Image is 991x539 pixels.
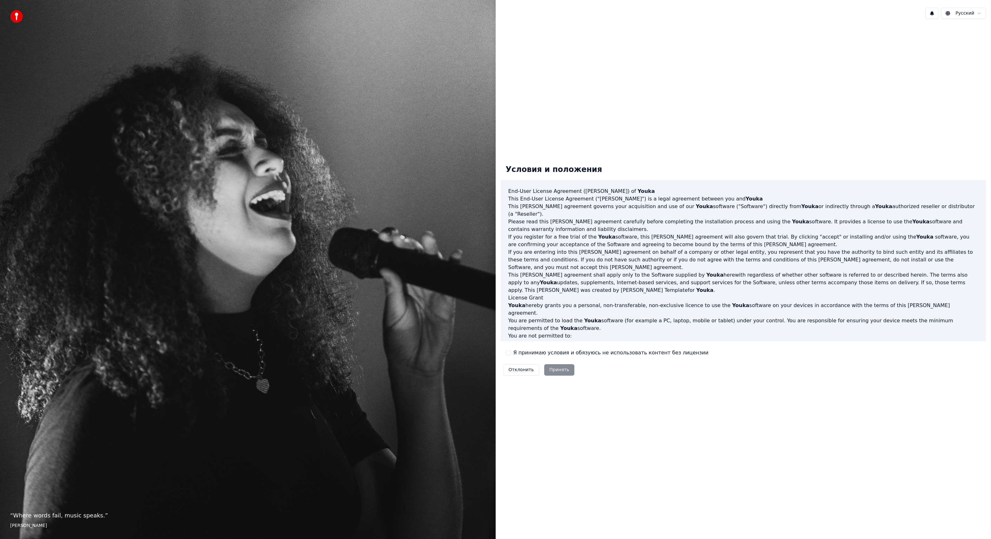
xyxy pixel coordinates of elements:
p: hereby grants you a personal, non-transferable, non-exclusive licence to use the software on your... [508,302,979,317]
span: Youka [706,272,723,278]
span: Youka [912,219,929,225]
span: Youka [696,203,713,209]
span: Youka [540,279,557,286]
span: Youka [801,203,818,209]
p: If you register for a free trial of the software, this [PERSON_NAME] agreement will also govern t... [508,233,979,248]
p: This [PERSON_NAME] agreement governs your acquisition and use of our software ("Software") direct... [508,203,979,218]
p: This End-User License Agreement ("[PERSON_NAME]") is a legal agreement between you and [508,195,979,203]
p: This [PERSON_NAME] agreement shall apply only to the Software supplied by herewith regardless of ... [508,271,979,294]
footer: [PERSON_NAME] [10,523,486,529]
span: Youka [584,318,601,324]
p: Please read this [PERSON_NAME] agreement carefully before completing the installation process and... [508,218,979,233]
p: You are permitted to load the software (for example a PC, laptop, mobile or tablet) under your co... [508,317,979,332]
span: Youka [875,203,892,209]
span: Youka [508,302,525,308]
span: Youka [792,219,809,225]
img: youka [10,10,23,23]
h3: End-User License Agreement ([PERSON_NAME]) of [508,187,979,195]
p: You are not permitted to: [508,332,979,340]
span: Youka [598,234,615,240]
span: Youka [696,287,713,293]
a: [PERSON_NAME] Template [621,287,688,293]
div: Условия и положения [501,160,607,180]
span: Youka [560,325,578,331]
span: Youka [916,234,934,240]
p: If you are entering into this [PERSON_NAME] agreement on behalf of a company or other legal entit... [508,248,979,271]
li: Edit, alter, modify, adapt, translate or otherwise change the whole or any part of the Software n... [508,340,979,355]
p: “ Where words fail, music speaks. ” [10,511,486,520]
label: Я принимаю условия и обязуюсь не использовать контент без лицензии [513,349,709,357]
button: Отклонить [503,364,539,376]
span: Youka [638,188,655,194]
h3: License Grant [508,294,979,302]
span: Youka [746,196,763,202]
span: Youka [732,302,749,308]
